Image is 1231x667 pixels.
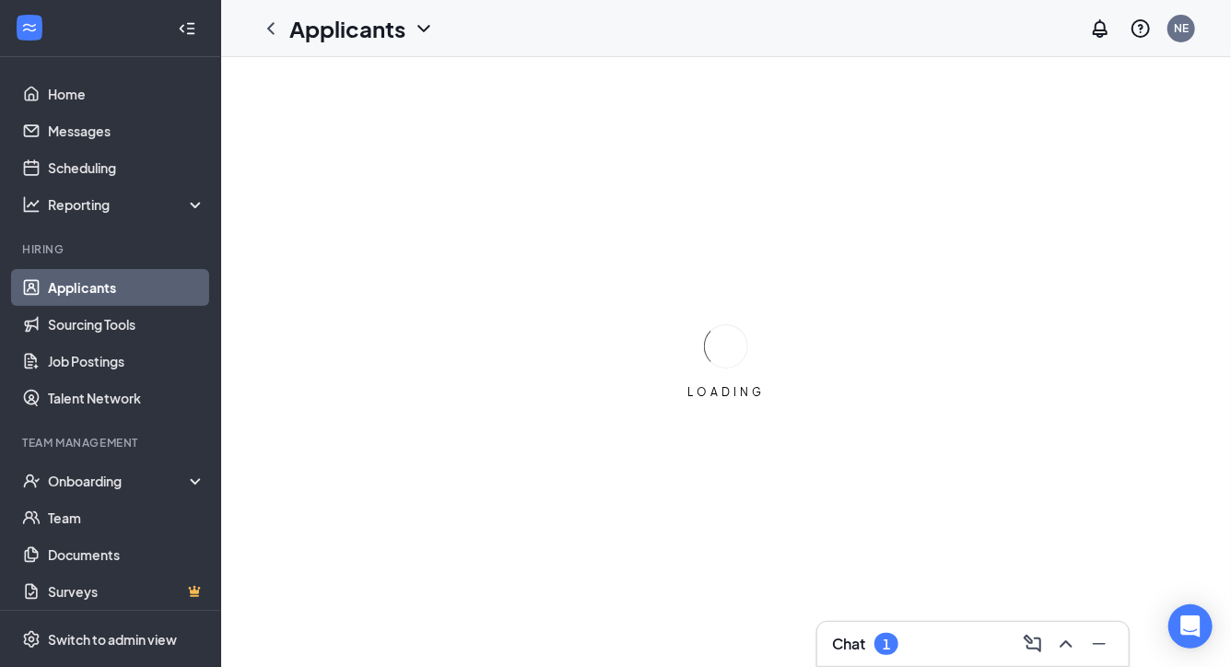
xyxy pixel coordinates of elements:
h3: Chat [832,634,865,654]
svg: Notifications [1089,18,1111,40]
button: Minimize [1084,629,1114,659]
div: Open Intercom Messenger [1168,604,1213,649]
button: ChevronUp [1051,629,1081,659]
svg: UserCheck [22,472,41,490]
a: SurveysCrown [48,573,205,610]
svg: ChevronLeft [260,18,282,40]
div: NE [1174,20,1189,36]
a: Team [48,499,205,536]
svg: Analysis [22,195,41,214]
div: Hiring [22,241,202,257]
a: Messages [48,112,205,149]
svg: ComposeMessage [1022,633,1044,655]
svg: Settings [22,630,41,649]
div: LOADING [680,384,772,400]
svg: Minimize [1088,633,1110,655]
a: Documents [48,536,205,573]
div: Onboarding [48,472,190,490]
a: Scheduling [48,149,205,186]
button: ComposeMessage [1018,629,1048,659]
svg: WorkstreamLogo [20,18,39,37]
a: Sourcing Tools [48,306,205,343]
svg: QuestionInfo [1130,18,1152,40]
div: Switch to admin view [48,630,177,649]
a: Job Postings [48,343,205,380]
svg: ChevronUp [1055,633,1077,655]
a: Applicants [48,269,205,306]
svg: Collapse [178,19,196,38]
h1: Applicants [289,13,405,44]
div: 1 [883,637,890,652]
div: Reporting [48,195,206,214]
svg: ChevronDown [413,18,435,40]
a: Home [48,76,205,112]
a: Talent Network [48,380,205,416]
div: Team Management [22,435,202,451]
